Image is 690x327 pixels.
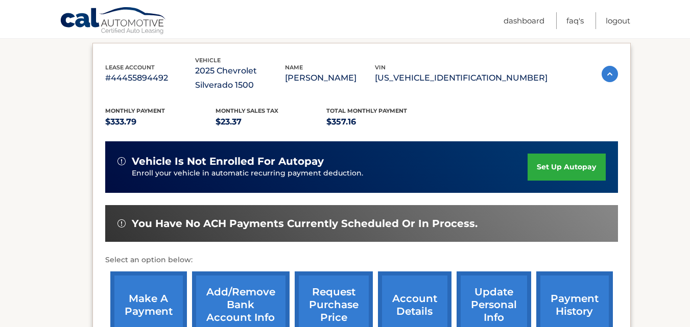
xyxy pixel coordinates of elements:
a: Dashboard [504,12,544,29]
a: Logout [606,12,630,29]
img: accordion-active.svg [602,66,618,82]
p: [PERSON_NAME] [285,71,375,85]
span: vehicle is not enrolled for autopay [132,155,324,168]
p: 2025 Chevrolet Silverado 1500 [195,64,285,92]
a: Cal Automotive [60,7,167,36]
span: Monthly sales Tax [216,107,278,114]
p: Select an option below: [105,254,618,266]
span: Monthly Payment [105,107,165,114]
p: $333.79 [105,115,216,129]
p: [US_VEHICLE_IDENTIFICATION_NUMBER] [375,71,548,85]
span: vin [375,64,386,71]
p: $357.16 [326,115,437,129]
span: vehicle [195,57,221,64]
span: Total Monthly Payment [326,107,407,114]
p: $23.37 [216,115,326,129]
a: FAQ's [566,12,584,29]
a: set up autopay [528,154,605,181]
img: alert-white.svg [117,219,126,228]
span: name [285,64,303,71]
span: You have no ACH payments currently scheduled or in process. [132,217,478,230]
img: alert-white.svg [117,157,126,165]
p: Enroll your vehicle in automatic recurring payment deduction. [132,168,528,179]
p: #44455894492 [105,71,195,85]
span: lease account [105,64,155,71]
